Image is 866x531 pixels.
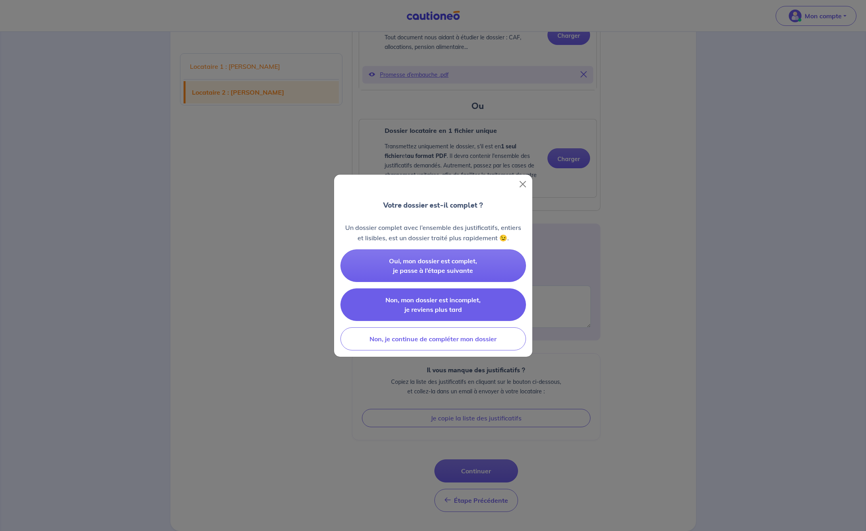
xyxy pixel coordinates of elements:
[385,296,481,313] span: Non, mon dossier est incomplet, je reviens plus tard
[340,249,526,282] button: Oui, mon dossier est complet, je passe à l’étape suivante
[340,222,526,243] p: Un dossier complet avec l’ensemble des justificatifs, entiers et lisibles, est un dossier traité ...
[340,288,526,321] button: Non, mon dossier est incomplet, je reviens plus tard
[389,257,477,274] span: Oui, mon dossier est complet, je passe à l’étape suivante
[516,178,529,191] button: Close
[340,327,526,350] button: Non, je continue de compléter mon dossier
[383,200,483,210] p: Votre dossier est-il complet ?
[369,335,497,343] span: Non, je continue de compléter mon dossier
